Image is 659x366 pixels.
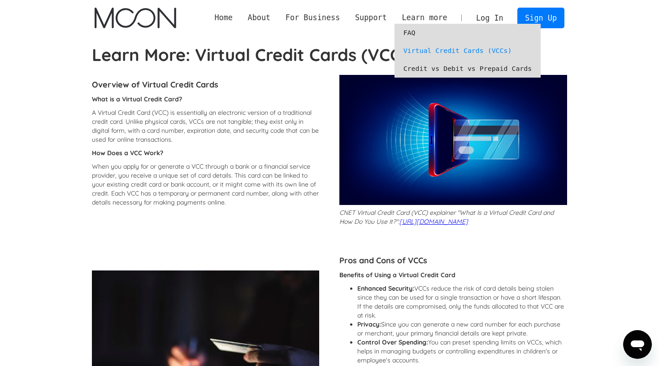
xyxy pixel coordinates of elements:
a: Virtual Credit Cards (VCCs) [395,42,541,60]
li: Since you can generate a new card number for each purchase or merchant, your primary financial de... [357,320,567,338]
div: Learn more [402,12,447,23]
a: [URL][DOMAIN_NAME] [399,218,468,226]
strong: Learn More: Virtual Credit Cards (VCC) [92,44,407,65]
div: About [248,12,271,23]
li: You can preset spending limits on VCCs, which helps in managing budgets or controlling expenditur... [357,338,567,365]
a: Credit vs Debit vs Prepaid Cards [395,60,541,78]
a: Log In [468,8,511,28]
strong: Privacy: [357,320,381,328]
p: CNET Virtual Credit Card (VCC) explainer "What Is a Virtual Credit Card and How Do You Use It?": [339,208,567,226]
h4: Overview of Virtual Credit Cards [92,79,320,90]
img: Moon Logo [95,8,176,28]
a: FAQ [395,24,541,42]
div: Support [347,12,394,23]
p: A Virtual Credit Card (VCC) is essentially an electronic version of a traditional credit card. Un... [92,108,320,144]
nav: Learn more [395,24,541,78]
a: home [95,8,176,28]
div: Support [355,12,387,23]
div: For Business [278,12,347,23]
strong: How Does a VCC Work? [92,149,163,157]
li: VCCs reduce the risk of card details being stolen since they can be used for a single transaction... [357,284,567,320]
strong: Control Over Spending: [357,338,428,346]
h4: Pros and Cons of VCCs [339,255,567,266]
iframe: Knap til at åbne messaging-vindue [623,330,652,359]
strong: Benefits of Using a Virtual Credit Card [339,271,455,279]
strong: Enhanced Security: [357,284,414,292]
div: For Business [286,12,340,23]
strong: What is a Virtual Credit Card? [92,95,182,103]
a: Home [207,12,240,23]
div: Learn more [395,12,455,23]
a: Sign Up [517,8,564,28]
p: When you apply for or generate a VCC through a bank or a financial service provider, you receive ... [92,162,320,207]
div: About [240,12,278,23]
